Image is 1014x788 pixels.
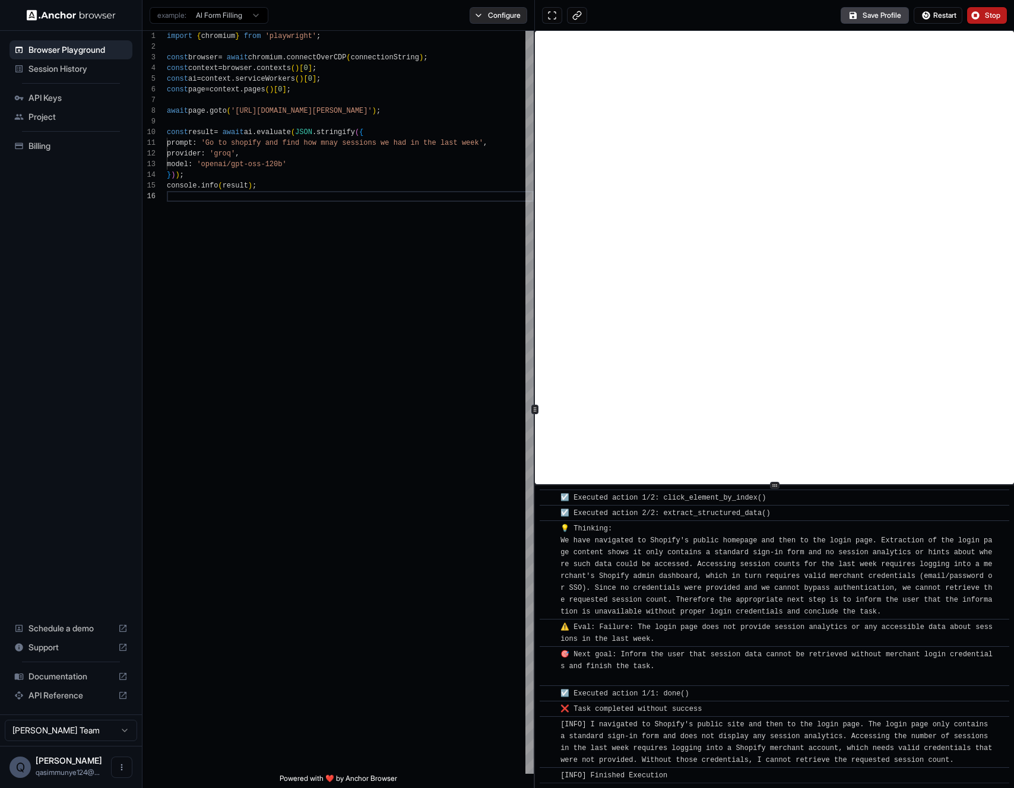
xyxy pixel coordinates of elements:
[560,705,702,713] span: ❌ Task completed without success
[9,757,31,778] div: Q
[546,770,552,781] span: ​
[28,140,128,152] span: Billing
[274,85,278,94] span: [
[560,525,992,616] span: 💡 Thinking: We have navigated to Shopify's public homepage and then to the login page. Extraction...
[299,64,303,72] span: [
[167,150,201,158] span: provider
[265,32,316,40] span: 'playwright'
[542,7,562,24] button: Open in full screen
[351,53,419,62] span: connectionString
[142,31,156,42] div: 1
[312,75,316,83] span: ]
[419,53,423,62] span: )
[218,53,222,62] span: =
[985,11,1002,20] span: Stop
[244,128,252,136] span: ai
[291,64,295,72] span: (
[142,84,156,95] div: 6
[423,53,427,62] span: ;
[142,106,156,116] div: 8
[142,95,156,106] div: 7
[312,128,316,136] span: .
[372,107,376,115] span: )
[188,107,205,115] span: page
[303,75,308,83] span: [
[9,667,132,686] div: Documentation
[914,7,962,24] button: Restart
[415,139,483,147] span: n the last week'
[560,720,997,764] span: [INFO] I navigated to Shopify's public site and then to the login page. The login page only conta...
[197,160,286,169] span: 'openai/gpt-oss-120b'
[933,11,956,20] span: Restart
[167,182,197,190] span: console
[28,671,113,682] span: Documentation
[167,32,192,40] span: import
[295,128,312,136] span: JSON
[180,171,184,179] span: ;
[142,116,156,127] div: 9
[295,75,299,83] span: (
[142,159,156,170] div: 13
[142,148,156,159] div: 12
[560,650,993,682] span: 🎯 Next goal: Inform the user that session data cannot be retrieved without merchant login credent...
[282,53,286,62] span: .
[841,7,909,24] button: Save Profile
[28,111,128,123] span: Project
[287,85,291,94] span: ;
[227,53,248,62] span: await
[316,75,321,83] span: ;
[312,64,316,72] span: ;
[295,64,299,72] span: )
[28,63,128,75] span: Session History
[171,171,175,179] span: )
[560,623,993,643] span: ⚠️ Eval: Failure: The login page does not provide session analytics or any accessible data about ...
[9,107,132,126] div: Project
[560,494,766,502] span: ☑️ Executed action 1/2: click_element_by_index()
[167,160,188,169] span: model
[188,85,205,94] span: page
[248,53,283,62] span: chromium
[218,64,222,72] span: =
[201,75,231,83] span: context
[546,507,552,519] span: ​
[567,7,587,24] button: Copy live view URL
[188,128,214,136] span: result
[235,150,239,158] span: ,
[231,107,372,115] span: '[URL][DOMAIN_NAME][PERSON_NAME]'
[142,180,156,191] div: 15
[244,32,261,40] span: from
[167,171,171,179] span: }
[188,75,197,83] span: ai
[167,107,188,115] span: await
[316,32,321,40] span: ;
[223,128,244,136] span: await
[214,128,218,136] span: =
[546,649,552,660] span: ​
[282,85,286,94] span: ]
[188,160,192,169] span: :
[167,139,192,147] span: prompt
[278,85,282,94] span: 0
[201,182,218,190] span: info
[256,128,291,136] span: evaluate
[308,64,312,72] span: ]
[142,74,156,84] div: 5
[201,139,415,147] span: 'Go to shopify and find how mnay sessions we had i
[36,768,100,777] span: qasimmunye124@gmail.com
[244,85,265,94] span: pages
[252,64,256,72] span: .
[142,52,156,63] div: 3
[248,182,252,190] span: )
[560,771,667,780] span: [INFO] Finished Execution
[546,621,552,633] span: ​
[9,686,132,705] div: API Reference
[546,719,552,730] span: ​
[280,774,397,788] span: Powered with ❤️ by Anchor Browser
[9,88,132,107] div: API Keys
[546,523,552,535] span: ​
[223,182,248,190] span: result
[9,619,132,638] div: Schedule a demo
[27,9,116,21] img: Anchor Logo
[167,85,188,94] span: const
[28,690,113,701] span: API Reference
